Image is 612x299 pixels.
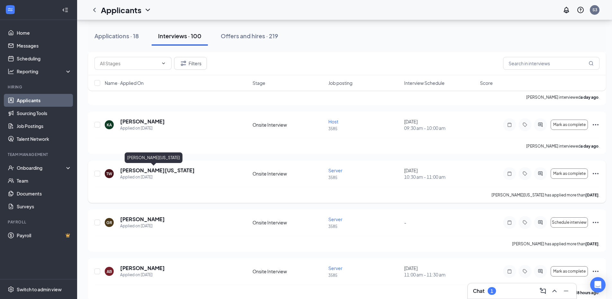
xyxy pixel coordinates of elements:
p: 3585 [328,175,400,180]
div: TW [106,171,112,177]
b: 8 hours ago [577,290,599,295]
svg: ComposeMessage [539,287,547,295]
svg: Collapse [62,7,68,13]
svg: ActiveChat [537,269,544,274]
div: Switch to admin view [17,286,62,293]
span: Mark as complete [553,269,586,274]
p: [PERSON_NAME] interviewed . [526,143,599,149]
button: Mark as complete [551,168,588,179]
b: [DATE] [585,241,599,246]
b: a day ago [581,144,599,149]
span: Name · Applied On [105,80,144,86]
div: Onboarding [17,165,66,171]
svg: Ellipses [592,121,599,129]
div: Team Management [8,152,70,157]
div: Onsite Interview [253,219,324,226]
b: a day ago [581,95,599,100]
svg: Ellipses [592,170,599,177]
div: Applied on [DATE] [120,174,195,180]
p: [PERSON_NAME][US_STATE] has applied more than . [492,192,599,198]
svg: ActiveChat [537,122,544,127]
h5: [PERSON_NAME] [120,265,165,272]
svg: Minimize [562,287,570,295]
svg: ChevronLeft [91,6,98,14]
button: Filter Filters [174,57,207,70]
a: Talent Network [17,132,72,145]
svg: Tag [521,122,529,127]
svg: Tag [521,220,529,225]
span: Host [328,119,338,124]
a: Messages [17,39,72,52]
span: Server [328,265,342,271]
h1: Applicants [101,5,141,15]
svg: Ellipses [592,219,599,226]
h5: [PERSON_NAME][US_STATE] [120,167,195,174]
span: 11:00 am - 11:30 am [404,271,476,278]
h3: Chat [473,287,484,294]
svg: Tag [521,269,529,274]
button: Mark as complete [551,266,588,276]
div: Onsite Interview [253,170,324,177]
button: Minimize [561,286,571,296]
div: AB [107,269,112,274]
div: GR [106,220,112,225]
div: Applications · 18 [94,32,139,40]
svg: MagnifyingGlass [589,61,594,66]
div: Applied on [DATE] [120,272,165,278]
div: Onsite Interview [253,268,324,275]
div: Interviews · 100 [158,32,201,40]
span: Server [328,168,342,173]
div: Offers and hires · 219 [221,32,278,40]
button: ComposeMessage [538,286,548,296]
b: [DATE] [585,193,599,197]
input: Search in interviews [503,57,599,70]
svg: ActiveChat [537,171,544,176]
input: All Stages [100,60,158,67]
div: Applied on [DATE] [120,223,165,229]
p: [PERSON_NAME] interviewed . [526,95,599,100]
p: 3585 [328,273,400,278]
div: Onsite Interview [253,122,324,128]
div: KA [107,122,112,128]
div: S3 [592,7,597,13]
a: Team [17,174,72,187]
span: Server [328,216,342,222]
button: ChevronUp [549,286,560,296]
svg: Filter [180,59,187,67]
span: Stage [253,80,265,86]
svg: Tag [521,171,529,176]
div: [PERSON_NAME][US_STATE] [125,152,182,163]
span: Score [480,80,493,86]
svg: Note [506,171,513,176]
svg: ChevronDown [144,6,152,14]
p: [PERSON_NAME] has applied more than . [512,241,599,247]
span: Interview Schedule [404,80,445,86]
a: Applicants [17,94,72,107]
div: Hiring [8,84,70,90]
svg: WorkstreamLogo [7,6,13,13]
svg: ChevronDown [161,61,166,66]
svg: Note [506,269,513,274]
a: Scheduling [17,52,72,65]
span: Mark as complete [553,122,586,127]
span: Mark as complete [553,171,586,176]
span: 09:30 am - 10:00 am [404,125,476,131]
button: Mark as complete [551,120,588,130]
div: [DATE] [404,167,476,180]
svg: Analysis [8,68,14,75]
svg: Ellipses [592,267,599,275]
span: 10:30 am - 11:00 am [404,174,476,180]
span: Schedule interview [552,220,587,225]
div: Applied on [DATE] [120,125,165,131]
div: Payroll [8,219,70,225]
svg: Settings [8,286,14,293]
div: Open Intercom Messenger [590,277,606,293]
svg: QuestionInfo [577,6,584,14]
p: 3585 [328,224,400,229]
div: [DATE] [404,118,476,131]
div: [DATE] [404,265,476,278]
svg: ActiveChat [537,220,544,225]
button: Schedule interview [551,217,588,228]
a: Surveys [17,200,72,213]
